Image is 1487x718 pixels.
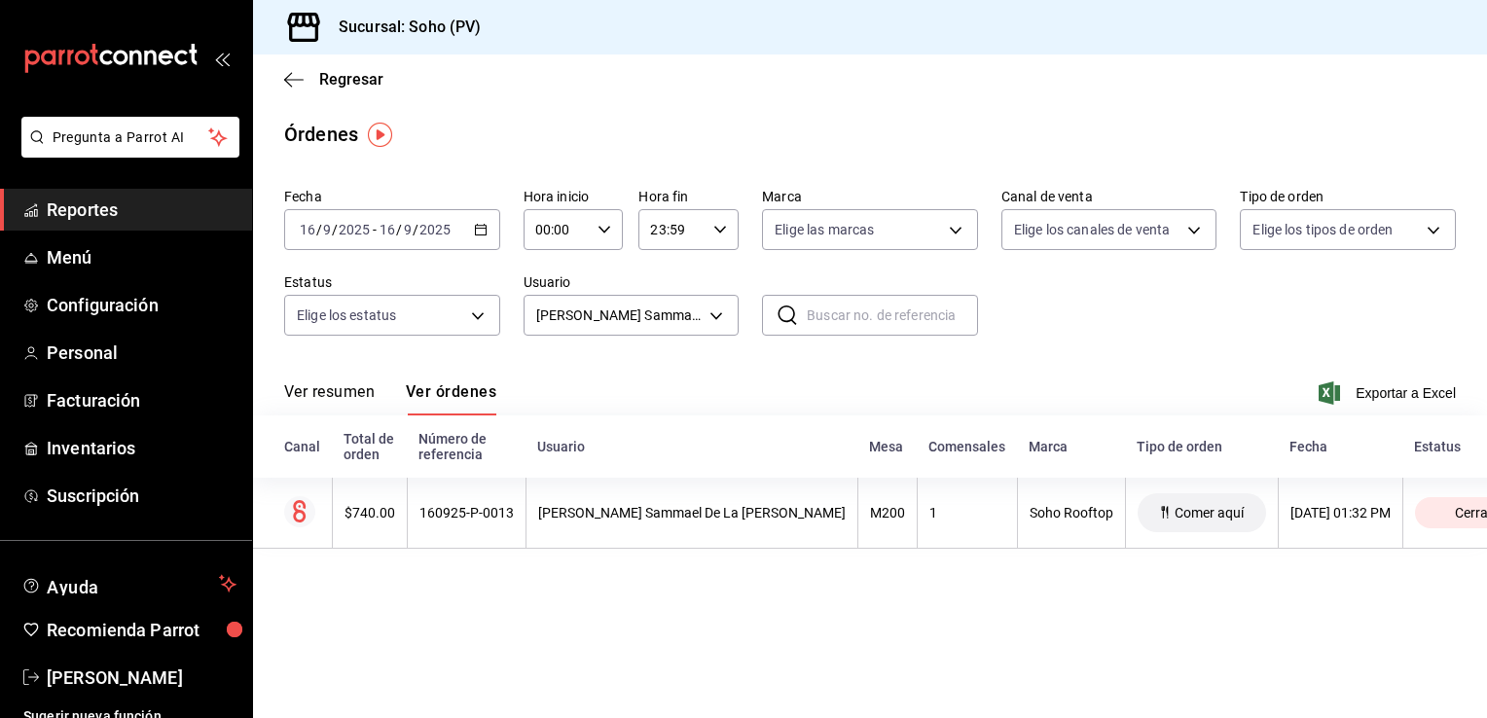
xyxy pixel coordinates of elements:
div: Marca [1029,439,1113,454]
input: -- [299,222,316,237]
div: Mesa [869,439,905,454]
span: Elige los canales de venta [1014,220,1170,239]
input: ---- [338,222,371,237]
input: Buscar no. de referencia [807,296,978,335]
div: Fecha [1289,439,1391,454]
label: Tipo de orden [1240,190,1456,203]
span: Regresar [319,70,383,89]
div: Total de orden [344,431,395,462]
span: Elige los tipos de orden [1252,220,1393,239]
span: Elige las marcas [775,220,874,239]
label: Marca [762,190,978,203]
div: Órdenes [284,120,358,149]
span: [PERSON_NAME] Sammael De La [PERSON_NAME] [536,305,704,326]
div: Número de referencia [418,431,514,462]
a: Pregunta a Parrot AI [14,141,239,162]
span: / [316,222,322,237]
span: Ayuda [47,572,211,595]
button: Exportar a Excel [1323,381,1456,405]
input: -- [403,222,413,237]
input: -- [322,222,332,237]
label: Fecha [284,190,500,203]
button: Regresar [284,70,383,89]
div: Usuario [537,439,846,454]
span: - [373,222,377,237]
span: Pregunta a Parrot AI [53,127,209,148]
span: Elige los estatus [297,305,396,325]
div: Comensales [928,439,1005,454]
span: Inventarios [47,435,236,461]
span: [PERSON_NAME] [47,664,236,691]
button: Ver órdenes [406,382,496,415]
div: 160925-P-0013 [419,505,514,521]
label: Estatus [284,275,500,289]
button: Ver resumen [284,382,375,415]
span: Configuración [47,292,236,318]
label: Hora fin [638,190,739,203]
div: $740.00 [345,505,395,521]
span: Reportes [47,197,236,223]
span: Recomienda Parrot [47,617,236,643]
span: / [413,222,418,237]
input: -- [379,222,396,237]
h3: Sucursal: Soho (PV) [323,16,482,39]
div: 1 [929,505,1005,521]
span: Comer aquí [1167,505,1251,521]
div: [DATE] 01:32 PM [1290,505,1391,521]
span: Menú [47,244,236,270]
label: Canal de venta [1001,190,1217,203]
span: Suscripción [47,483,236,509]
label: Hora inicio [524,190,624,203]
button: open_drawer_menu [214,51,230,66]
label: Usuario [524,275,740,289]
input: ---- [418,222,452,237]
span: / [396,222,402,237]
span: Personal [47,340,236,366]
div: navigation tabs [284,382,496,415]
span: Facturación [47,387,236,413]
div: [PERSON_NAME] Sammael De La [PERSON_NAME] [538,505,846,521]
div: Tipo de orden [1137,439,1266,454]
div: Soho Rooftop [1030,505,1113,521]
button: Pregunta a Parrot AI [21,117,239,158]
div: M200 [870,505,905,521]
div: Canal [284,439,320,454]
span: / [332,222,338,237]
img: Tooltip marker [368,123,392,147]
